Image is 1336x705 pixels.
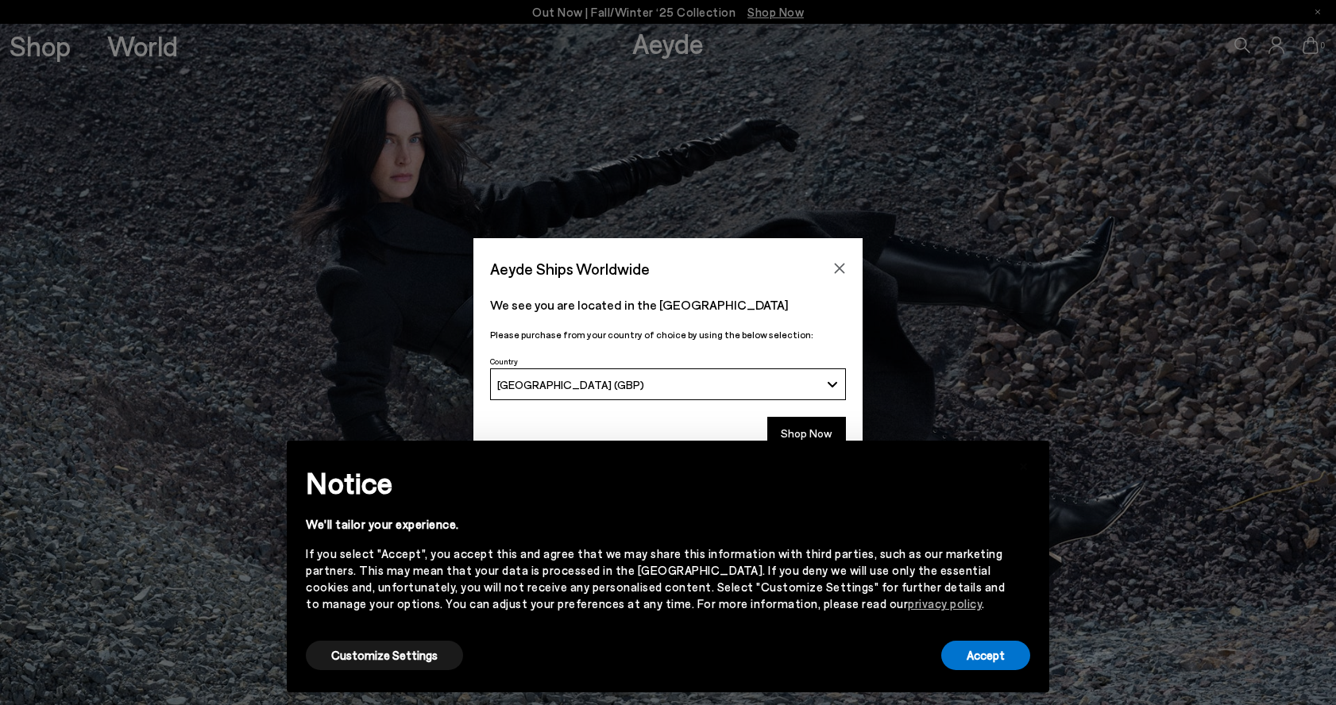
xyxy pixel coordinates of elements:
[1018,453,1029,476] span: ×
[1005,445,1043,483] button: Close this notice
[490,327,846,342] p: Please purchase from your country of choice by using the below selection:
[306,545,1005,612] div: If you select "Accept", you accept this and agree that we may share this information with third p...
[490,295,846,314] p: We see you are located in the [GEOGRAPHIC_DATA]
[497,378,644,391] span: [GEOGRAPHIC_DATA] (GBP)
[908,596,982,611] a: privacy policy
[941,641,1030,670] button: Accept
[490,255,650,283] span: Aeyde Ships Worldwide
[306,462,1005,503] h2: Notice
[306,641,463,670] button: Customize Settings
[828,256,851,280] button: Close
[490,356,518,366] span: Country
[306,516,1005,533] div: We'll tailor your experience.
[767,417,846,450] button: Shop Now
